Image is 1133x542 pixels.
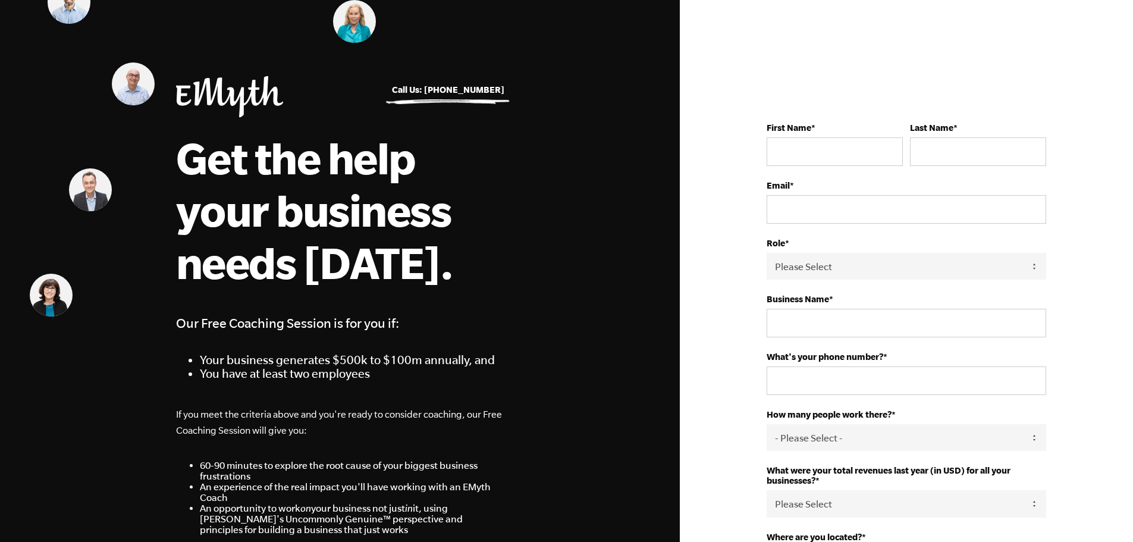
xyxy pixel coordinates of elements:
em: in [405,503,413,513]
strong: First Name [767,123,811,133]
img: EMyth [176,76,283,117]
em: on [300,503,311,513]
p: If you meet the criteria above and you're ready to consider coaching, our Free Coaching Session w... [176,406,504,438]
strong: Last Name [910,123,953,133]
strong: Business Name [767,294,829,304]
li: Your business generates $500k to $100m annually, and [200,353,504,366]
strong: Role [767,238,785,248]
h4: Our Free Coaching Session is for you if: [176,312,504,334]
img: Nick Lawler, EMyth Business Coach [69,168,112,211]
img: Donna Uzelac, EMyth Business Coach [30,274,73,317]
strong: What were your total revenues last year (in USD) for all your businesses? [767,465,1010,485]
img: Shachar Perlman, EMyth Business Coach [112,62,155,105]
strong: Email [767,180,790,190]
li: An experience of the real impact you'll have working with an EMyth Coach [200,481,504,503]
strong: Where are you located? [767,532,862,542]
li: An opportunity to work your business not just it, using [PERSON_NAME]'s Uncommonly Genuine™ persp... [200,503,504,535]
h1: Get the help your business needs [DATE]. [176,131,503,289]
li: 60-90 minutes to explore the root cause of your biggest business frustrations [200,460,504,481]
a: Call Us: [PHONE_NUMBER] [392,84,504,95]
li: You have at least two employees [200,366,504,380]
strong: How many people work there? [767,409,892,419]
strong: What's your phone number? [767,352,883,362]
